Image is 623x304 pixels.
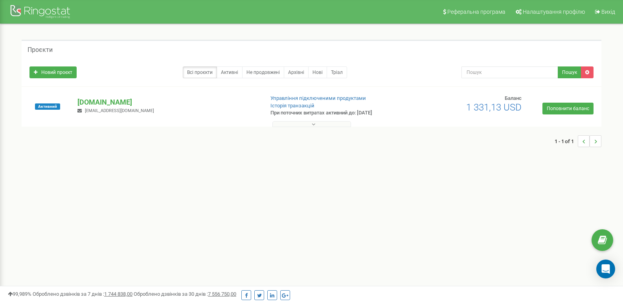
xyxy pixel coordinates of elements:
[270,103,314,109] a: Історія транзакцій
[28,46,53,53] h5: Проєкти
[601,9,615,15] span: Вихід
[542,103,594,114] a: Поповнити баланс
[596,260,615,278] div: Open Intercom Messenger
[505,95,522,101] span: Баланс
[284,66,309,78] a: Архівні
[242,66,284,78] a: Не продовжені
[217,66,243,78] a: Активні
[77,97,257,107] p: [DOMAIN_NAME]
[208,291,236,297] u: 7 556 750,00
[523,9,585,15] span: Налаштування профілю
[270,95,366,101] a: Управління підключеними продуктами
[8,291,31,297] span: 99,989%
[327,66,347,78] a: Тріал
[461,66,558,78] input: Пошук
[270,109,402,117] p: При поточних витратах активний до: [DATE]
[134,291,236,297] span: Оброблено дзвінків за 30 днів :
[35,103,60,110] span: Активний
[558,66,581,78] button: Пошук
[555,135,578,147] span: 1 - 1 of 1
[29,66,77,78] a: Новий проєкт
[308,66,327,78] a: Нові
[85,108,154,113] span: [EMAIL_ADDRESS][DOMAIN_NAME]
[447,9,505,15] span: Реферальна програма
[104,291,132,297] u: 1 744 838,00
[555,127,601,155] nav: ...
[183,66,217,78] a: Всі проєкти
[33,291,132,297] span: Оброблено дзвінків за 7 днів :
[466,102,522,113] span: 1 331,13 USD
